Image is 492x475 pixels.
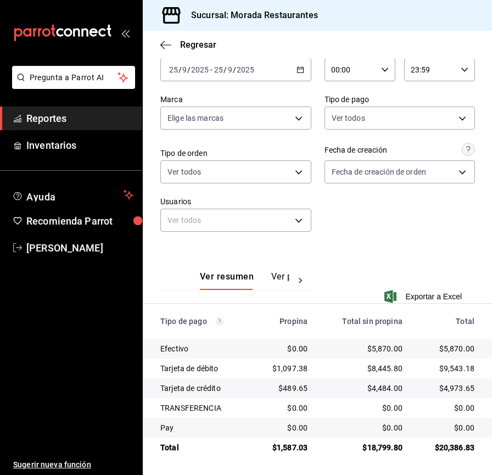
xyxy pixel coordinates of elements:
[187,65,191,74] span: /
[160,40,216,50] button: Regresar
[271,271,312,290] button: Ver pagos
[214,65,223,74] input: --
[325,144,387,156] div: Fecha de creación
[26,188,119,202] span: Ayuda
[200,271,289,290] div: navigation tabs
[261,317,308,326] div: Propina
[160,198,311,205] label: Usuarios
[236,65,255,74] input: ----
[332,113,365,124] span: Ver todos
[325,422,402,433] div: $0.00
[325,96,476,103] label: Tipo de pago
[167,113,223,124] span: Elige las marcas
[160,209,311,232] div: Ver todos
[30,72,118,83] span: Pregunta a Parrot AI
[200,271,254,290] button: Ver resumen
[325,442,402,453] div: $18,799.80
[178,65,182,74] span: /
[160,383,243,394] div: Tarjeta de crédito
[169,65,178,74] input: --
[420,317,474,326] div: Total
[121,29,130,37] button: open_drawer_menu
[160,363,243,374] div: Tarjeta de débito
[227,65,233,74] input: --
[325,383,402,394] div: $4,484.00
[13,459,133,471] span: Sugerir nueva función
[261,363,308,374] div: $1,097.38
[160,317,243,326] div: Tipo de pago
[261,383,308,394] div: $489.65
[420,343,474,354] div: $5,870.00
[160,343,243,354] div: Efectivo
[261,403,308,413] div: $0.00
[325,317,402,326] div: Total sin propina
[26,138,133,153] span: Inventarios
[216,317,223,325] svg: Los pagos realizados con Pay y otras terminales son montos brutos.
[167,166,201,177] span: Ver todos
[223,65,227,74] span: /
[26,241,133,255] span: [PERSON_NAME]
[325,343,402,354] div: $5,870.00
[325,363,402,374] div: $8,445.80
[325,403,402,413] div: $0.00
[8,80,135,91] a: Pregunta a Parrot AI
[233,65,236,74] span: /
[420,363,474,374] div: $9,543.18
[160,96,311,103] label: Marca
[420,442,474,453] div: $20,386.83
[160,442,243,453] div: Total
[420,383,474,394] div: $4,973.65
[210,65,213,74] span: -
[160,403,243,413] div: TRANSFERENCIA
[180,40,216,50] span: Regresar
[191,65,209,74] input: ----
[160,422,243,433] div: Pay
[387,290,462,303] button: Exportar a Excel
[182,9,318,22] h3: Sucursal: Morada Restaurantes
[261,343,308,354] div: $0.00
[26,214,133,228] span: Recomienda Parrot
[332,166,426,177] span: Fecha de creación de orden
[12,66,135,89] button: Pregunta a Parrot AI
[420,403,474,413] div: $0.00
[160,149,311,157] label: Tipo de orden
[420,422,474,433] div: $0.00
[261,442,308,453] div: $1,587.03
[261,422,308,433] div: $0.00
[182,65,187,74] input: --
[26,111,133,126] span: Reportes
